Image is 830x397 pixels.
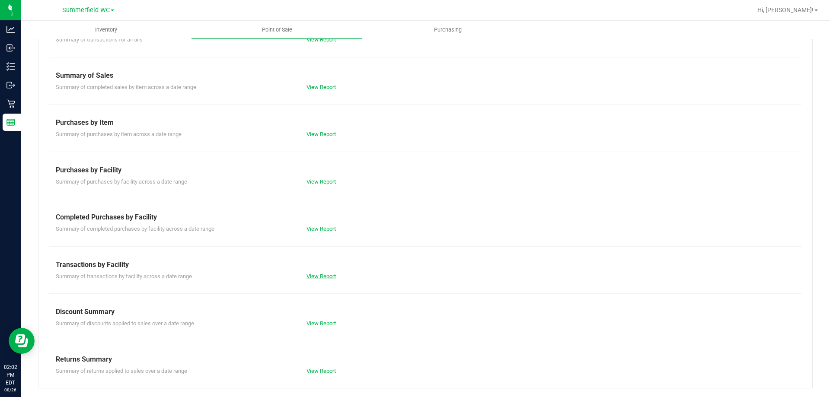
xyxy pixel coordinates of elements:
[6,81,15,89] inline-svg: Outbound
[4,363,17,387] p: 02:02 PM EDT
[56,84,196,90] span: Summary of completed sales by item across a date range
[62,6,110,14] span: Summerfield WC
[6,44,15,52] inline-svg: Inbound
[56,260,795,270] div: Transactions by Facility
[9,328,35,354] iframe: Resource center
[250,26,304,34] span: Point of Sale
[56,70,795,81] div: Summary of Sales
[422,26,473,34] span: Purchasing
[6,25,15,34] inline-svg: Analytics
[56,273,192,279] span: Summary of transactions by facility across a date range
[6,62,15,71] inline-svg: Inventory
[192,21,362,39] a: Point of Sale
[4,387,17,393] p: 08/26
[306,273,336,279] a: View Report
[306,131,336,137] a: View Report
[21,21,192,39] a: Inventory
[757,6,814,13] span: Hi, [PERSON_NAME]!
[306,84,336,90] a: View Report
[56,165,795,175] div: Purchases by Facility
[6,99,15,108] inline-svg: Retail
[56,36,143,43] span: Summary of transactions for all tills
[306,320,336,327] a: View Report
[306,225,336,232] a: View Report
[56,212,795,222] div: Completed Purchases by Facility
[56,118,795,128] div: Purchases by Item
[56,320,194,327] span: Summary of discounts applied to sales over a date range
[56,354,795,365] div: Returns Summary
[306,178,336,185] a: View Report
[362,21,533,39] a: Purchasing
[56,178,187,185] span: Summary of purchases by facility across a date range
[56,307,795,317] div: Discount Summary
[56,225,214,232] span: Summary of completed purchases by facility across a date range
[56,131,182,137] span: Summary of purchases by item across a date range
[56,368,187,374] span: Summary of returns applied to sales over a date range
[306,36,336,43] a: View Report
[6,118,15,127] inline-svg: Reports
[83,26,129,34] span: Inventory
[306,368,336,374] a: View Report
